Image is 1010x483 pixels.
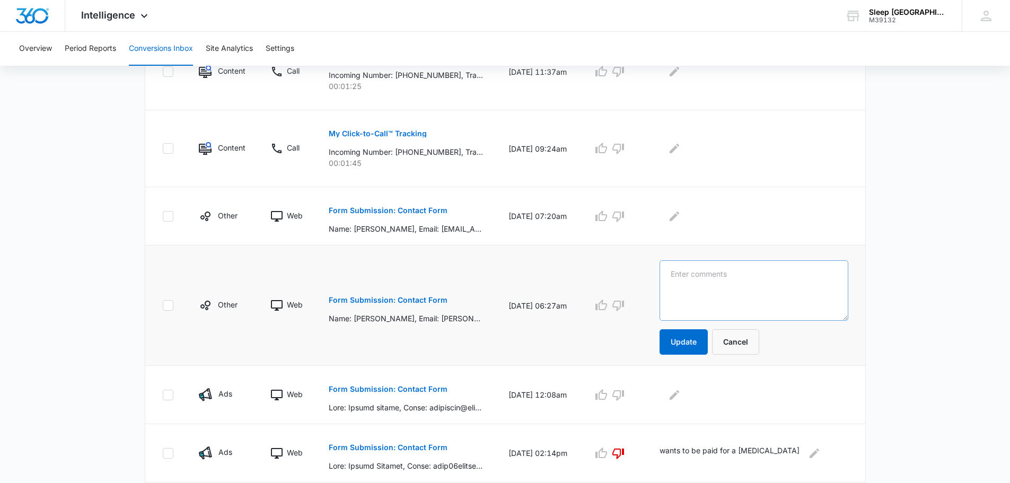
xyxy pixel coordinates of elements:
p: Content [218,142,245,153]
button: Site Analytics [206,32,253,66]
p: My Click-to-Call™ Tracking [329,130,427,137]
p: 00:01:25 [329,81,483,92]
button: Edit Comments [806,445,823,462]
button: My Click-to-Call™ Tracking [329,121,427,146]
button: Cancel [712,329,759,355]
p: Incoming Number: [PHONE_NUMBER], Tracking Number: [PHONE_NUMBER], Ring To: [PHONE_NUMBER], Caller... [329,146,483,157]
button: Form Submission: Contact Form [329,435,447,460]
p: Lore: Ipsumd Sitamet, Conse: adip06elitseddoe@tempo.inc, Utlab: 6744679639, Etd mag a eni adminim... [329,460,483,471]
p: Ads [218,388,232,399]
p: Name: [PERSON_NAME], Email: [PERSON_NAME][EMAIL_ADDRESS][DOMAIN_NAME], Phone: [PHONE_NUMBER], Are... [329,313,483,324]
button: Form Submission: Contact Form [329,287,447,313]
button: Edit Comments [666,63,683,80]
td: [DATE] 02:14pm [496,424,580,482]
button: Edit Comments [666,140,683,157]
p: 00:01:45 [329,157,483,169]
div: account name [869,8,946,16]
button: Edit Comments [666,208,683,225]
p: Content [218,65,245,76]
div: account id [869,16,946,24]
button: Settings [266,32,294,66]
p: Form Submission: Contact Form [329,207,447,214]
p: Other [218,299,238,310]
p: Lore: Ipsumd sitame, Conse: adipiscin@elits.doe, Tempo: 8093093233, Inc utl e dol magnaal?: Eni, ... [329,402,483,413]
p: Form Submission: Contact Form [329,444,447,451]
button: Form Submission: Contact Form [329,198,447,223]
p: Form Submission: Contact Form [329,296,447,304]
button: Form Submission: Contact Form [329,376,447,402]
p: Call [287,142,300,153]
p: Ads [218,446,232,458]
p: Incoming Number: [PHONE_NUMBER], Tracking Number: [PHONE_NUMBER], Ring To: [PHONE_NUMBER], Caller... [329,69,483,81]
button: Conversions Inbox [129,32,193,66]
p: Web [287,210,303,221]
button: Update [660,329,708,355]
button: Edit Comments [666,387,683,403]
td: [DATE] 07:20am [496,187,580,245]
button: Overview [19,32,52,66]
span: Intelligence [81,10,135,21]
p: Other [218,210,238,221]
p: Name: [PERSON_NAME], Email: [EMAIL_ADDRESS][DOMAIN_NAME], Phone: [PHONE_NUMBER], Are you a new pa... [329,223,483,234]
p: wants to be paid for a [MEDICAL_DATA] [660,445,800,462]
td: [DATE] 09:24am [496,110,580,187]
td: [DATE] 12:08am [496,366,580,424]
p: Web [287,299,303,310]
p: Web [287,447,303,458]
td: [DATE] 11:37am [496,33,580,110]
p: Call [287,65,300,76]
p: Form Submission: Contact Form [329,385,447,393]
button: Period Reports [65,32,116,66]
td: [DATE] 06:27am [496,245,580,366]
p: Web [287,389,303,400]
